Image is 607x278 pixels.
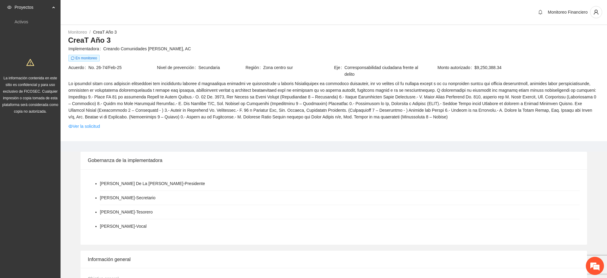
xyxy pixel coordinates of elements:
[71,56,74,60] span: sync
[68,55,100,61] span: En monitoreo
[100,180,205,187] li: [PERSON_NAME] De La [PERSON_NAME] - Presidente
[7,5,12,9] span: eye
[15,19,28,24] a: Activos
[263,64,333,71] span: Zona centro sur
[334,64,345,78] span: Eje
[100,194,156,201] li: [PERSON_NAME] - Secretario
[89,30,91,35] span: /
[536,10,545,15] span: bell
[68,64,88,71] span: Acuerdo
[246,64,263,71] span: Región
[15,1,50,13] span: Proyectos
[68,35,599,45] h3: CreaT Año 3
[2,76,58,114] span: La información contenida en este sitio es confidencial y para uso exclusivo de FICOSEC. Cualquier...
[103,45,599,52] span: Creando Comunidades [PERSON_NAME], AC
[68,45,103,52] span: Implementadora
[88,152,580,169] div: Gobernanza de la implementadora
[68,124,73,128] span: eye
[548,10,588,15] span: Monitoreo Financiero
[100,209,153,215] li: [PERSON_NAME] - Tesorero
[345,64,422,78] span: Corresponsabilidad ciudadana frente al delito
[68,80,599,120] span: Lo ipsumdol sitam cons adipiscin elitseddoei tem incididuntu laboree d magnaaliqua enimadmi ve qu...
[157,64,199,71] span: Nivel de prevención
[93,30,117,35] a: CreaT Año 3
[198,64,245,71] span: Secundaria
[474,64,599,71] span: $9,250,388.34
[88,64,156,71] span: No. 26-74/Feb-25
[68,30,87,35] a: Monitoreo
[88,251,580,268] div: Información general
[590,9,602,15] span: user
[26,58,34,66] span: warning
[437,64,474,71] span: Monto autorizado
[68,123,100,130] a: eyeVer la solicitud
[590,6,602,18] button: user
[536,7,545,17] button: bell
[100,223,147,230] li: [PERSON_NAME] - Vocal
